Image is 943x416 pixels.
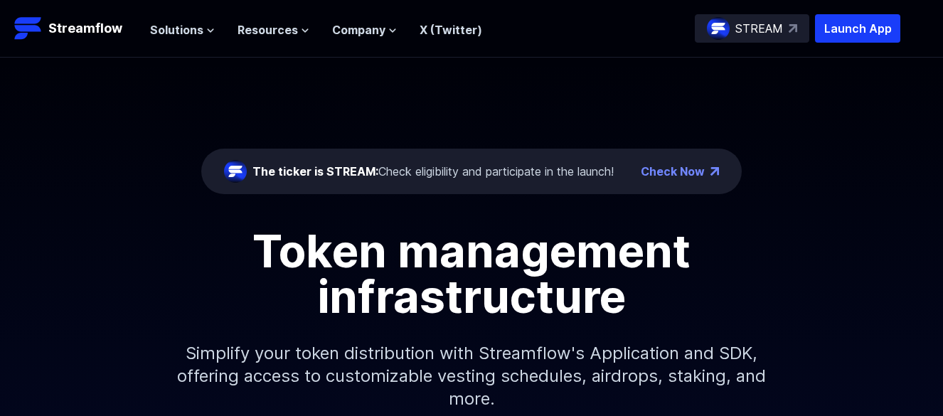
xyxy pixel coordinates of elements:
[789,24,797,33] img: top-right-arrow.svg
[420,23,482,37] a: X (Twitter)
[332,21,397,38] button: Company
[332,21,385,38] span: Company
[238,21,309,38] button: Resources
[815,14,900,43] button: Launch App
[151,228,792,319] h1: Token management infrastructure
[252,164,378,178] span: The ticker is STREAM:
[150,21,215,38] button: Solutions
[735,20,783,37] p: STREAM
[641,163,705,180] a: Check Now
[238,21,298,38] span: Resources
[14,14,136,43] a: Streamflow
[710,167,719,176] img: top-right-arrow.png
[48,18,122,38] p: Streamflow
[252,163,614,180] div: Check eligibility and participate in the launch!
[707,17,730,40] img: streamflow-logo-circle.png
[150,21,203,38] span: Solutions
[695,14,809,43] a: STREAM
[14,14,43,43] img: Streamflow Logo
[224,160,247,183] img: streamflow-logo-circle.png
